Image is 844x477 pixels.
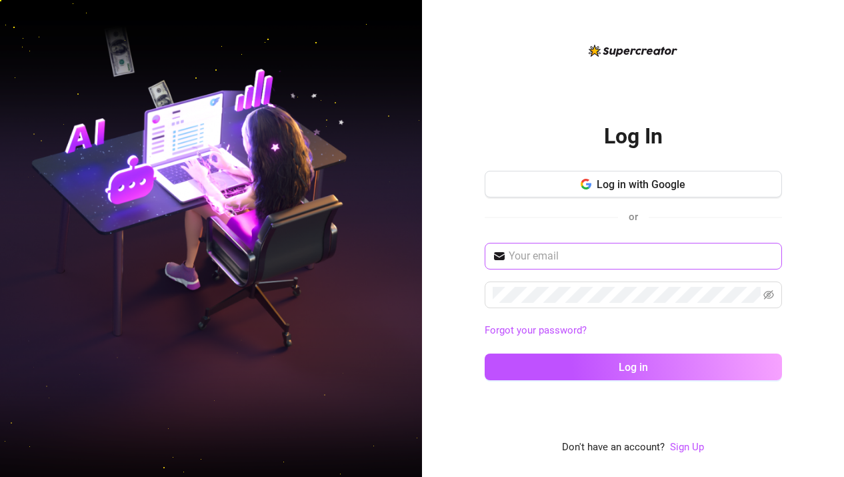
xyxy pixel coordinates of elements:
a: Sign Up [670,440,704,456]
span: or [629,211,638,223]
h2: Log In [604,123,663,150]
input: Your email [509,248,774,264]
a: Forgot your password? [485,323,782,339]
span: Don't have an account? [562,440,665,456]
a: Forgot your password? [485,324,587,336]
button: Log in with Google [485,171,782,197]
img: logo-BBDzfeDw.svg [589,45,677,57]
span: Log in [619,361,648,374]
span: eye-invisible [763,290,774,300]
a: Sign Up [670,441,704,453]
button: Log in [485,354,782,380]
span: Log in with Google [597,178,685,191]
